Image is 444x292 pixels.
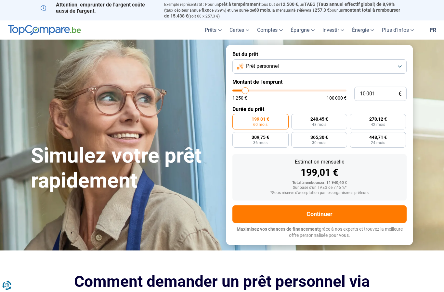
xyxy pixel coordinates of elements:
a: fr [426,20,440,40]
span: fixe [202,7,209,13]
span: 30 mois [312,141,326,145]
button: Prêt personnel [232,59,407,74]
p: Exemple représentatif : Pour un tous but de , un (taux débiteur annuel de 8,99%) et une durée de ... [164,2,403,19]
label: Durée du prêt [232,106,407,112]
div: 199,01 € [238,168,401,177]
span: 48 mois [312,123,326,127]
span: 1 250 € [232,96,247,100]
a: Énergie [348,20,378,40]
span: montant total à rembourser de 15.438 € [164,7,400,18]
span: 42 mois [371,123,385,127]
span: 60 mois [254,7,270,13]
a: Comptes [253,20,287,40]
p: Attention, emprunter de l'argent coûte aussi de l'argent. [41,2,156,14]
span: TAEG (Taux annuel effectif global) de 8,99% [304,2,395,7]
div: Estimation mensuelle [238,159,401,164]
span: 24 mois [371,141,385,145]
span: 448,71 € [369,135,387,140]
div: Total à rembourser: 11 940,60 € [238,181,401,185]
span: 240,45 € [310,117,328,121]
span: 12.500 € [280,2,298,7]
span: 309,75 € [252,135,269,140]
span: 270,12 € [369,117,387,121]
span: 257,3 € [315,7,330,13]
a: Plus d'infos [378,20,418,40]
span: prêt à tempérament [219,2,260,7]
span: Prêt personnel [246,63,279,70]
div: Sur base d'un TAEG de 7,45 %* [238,186,401,190]
img: TopCompare [8,25,81,35]
span: 60 mois [253,123,268,127]
button: Continuer [232,205,407,223]
span: € [398,91,401,97]
div: *Sous réserve d'acceptation par les organismes prêteurs [238,191,401,195]
p: grâce à nos experts et trouvez la meilleure offre personnalisée pour vous. [232,226,407,239]
span: Maximisez vos chances de financement [237,226,319,232]
span: 100 000 € [327,96,346,100]
a: Cartes [226,20,253,40]
a: Investir [319,20,348,40]
span: 199,01 € [252,117,269,121]
span: 365,30 € [310,135,328,140]
label: Montant de l'emprunt [232,79,407,85]
label: But du prêt [232,51,407,57]
a: Prêts [201,20,226,40]
h1: Simulez votre prêt rapidement [31,143,218,193]
span: 36 mois [253,141,268,145]
a: Épargne [287,20,319,40]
